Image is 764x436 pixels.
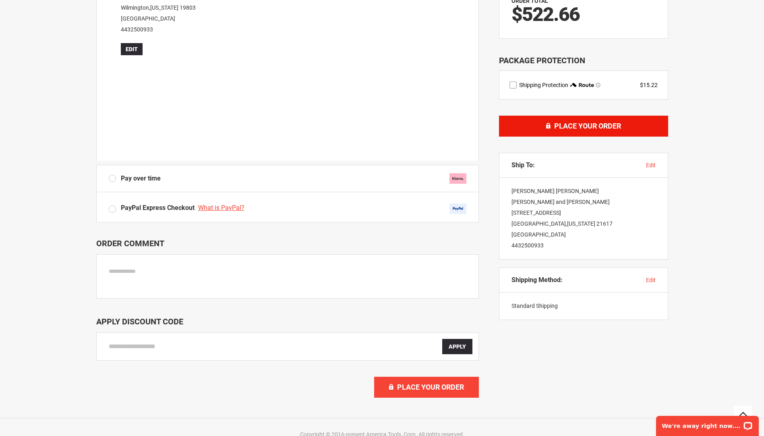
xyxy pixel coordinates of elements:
span: Place Your Order [397,383,464,391]
img: klarna.svg [449,173,466,184]
span: Ship To: [511,161,535,169]
span: [US_STATE] [567,220,595,227]
div: Package Protection [499,55,668,66]
img: Acceptance Mark [449,203,466,214]
button: Apply [442,339,472,354]
span: Place Your Order [554,122,621,130]
span: edit [646,162,656,168]
span: Edit [126,46,138,52]
button: Place Your Order [499,116,668,137]
span: What is PayPal? [198,204,244,212]
button: edit [646,276,656,284]
span: Apply [449,343,466,350]
span: Shipping Protection [519,82,568,88]
span: Learn more [596,83,600,87]
button: Edit [121,43,143,55]
a: What is PayPal? [198,204,246,212]
span: $522.66 [511,3,580,26]
span: Shipping Method: [511,276,563,284]
span: PayPal Express Checkout [121,204,195,212]
button: Place Your Order [374,377,479,398]
div: route shipping protection selector element [509,81,658,89]
iframe: Secure payment input frame [107,58,468,161]
span: Pay over time [121,174,161,183]
div: [PERSON_NAME] [PERSON_NAME] [PERSON_NAME] and [PERSON_NAME] [STREET_ADDRESS] [GEOGRAPHIC_DATA] , ... [499,178,668,259]
span: Standard Shipping [511,303,558,309]
span: Apply Discount Code [96,317,183,326]
div: $15.22 [640,81,658,89]
span: edit [646,277,656,283]
a: 4432500933 [511,242,544,249]
iframe: LiveChat chat widget [651,411,764,436]
a: 4432500933 [121,26,153,33]
span: [US_STATE] [150,4,178,11]
p: Order Comment [96,239,479,248]
button: edit [646,161,656,169]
